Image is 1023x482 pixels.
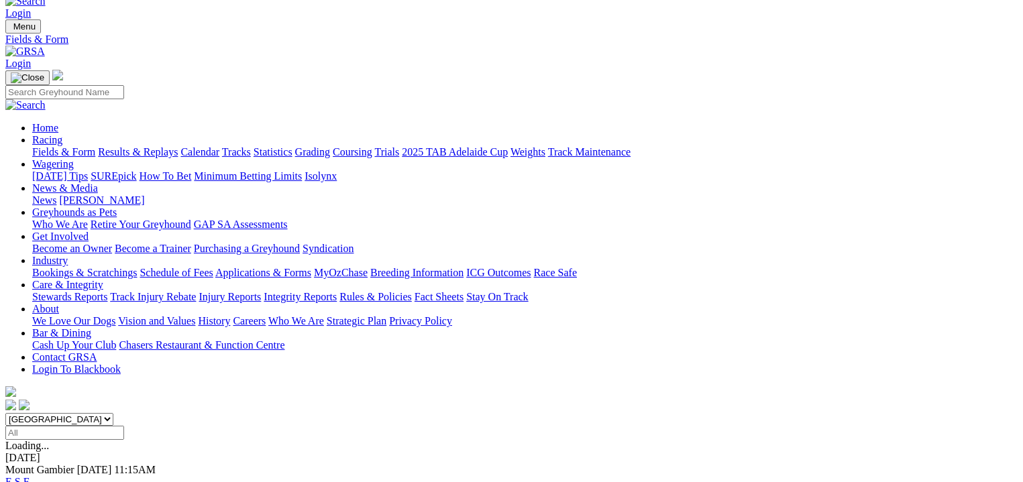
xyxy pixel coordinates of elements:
[32,363,121,375] a: Login To Blackbook
[32,255,68,266] a: Industry
[11,72,44,83] img: Close
[233,315,266,326] a: Careers
[5,440,49,451] span: Loading...
[32,267,137,278] a: Bookings & Scratchings
[5,46,45,58] img: GRSA
[5,85,124,99] input: Search
[32,315,115,326] a: We Love Our Dogs
[32,327,91,339] a: Bar & Dining
[199,291,261,302] a: Injury Reports
[215,267,311,278] a: Applications & Forms
[5,70,50,85] button: Toggle navigation
[510,146,545,158] a: Weights
[295,146,330,158] a: Grading
[5,452,1018,464] div: [DATE]
[32,279,103,290] a: Care & Integrity
[32,339,1018,351] div: Bar & Dining
[32,122,58,133] a: Home
[32,351,97,363] a: Contact GRSA
[389,315,452,326] a: Privacy Policy
[254,146,292,158] a: Statistics
[333,146,372,158] a: Coursing
[32,243,112,254] a: Become an Owner
[32,182,98,194] a: News & Media
[303,243,354,254] a: Syndication
[32,146,95,158] a: Fields & Form
[91,219,191,230] a: Retire Your Greyhound
[98,146,178,158] a: Results & Replays
[140,267,213,278] a: Schedule of Fees
[59,194,144,206] a: [PERSON_NAME]
[13,21,36,32] span: Menu
[466,267,531,278] a: ICG Outcomes
[5,99,46,111] img: Search
[327,315,386,326] a: Strategic Plan
[268,315,324,326] a: Who We Are
[194,219,288,230] a: GAP SA Assessments
[374,146,399,158] a: Trials
[32,315,1018,327] div: About
[180,146,219,158] a: Calendar
[32,146,1018,158] div: Racing
[370,267,464,278] a: Breeding Information
[402,146,508,158] a: 2025 TAB Adelaide Cup
[32,339,116,351] a: Cash Up Your Club
[19,400,30,410] img: twitter.svg
[32,170,88,182] a: [DATE] Tips
[32,267,1018,279] div: Industry
[222,146,251,158] a: Tracks
[32,194,1018,206] div: News & Media
[415,291,464,302] a: Fact Sheets
[5,426,124,440] input: Select date
[32,170,1018,182] div: Wagering
[32,206,117,218] a: Greyhounds as Pets
[77,464,112,475] span: [DATE]
[5,7,31,19] a: Login
[32,243,1018,255] div: Get Involved
[32,219,88,230] a: Who We Are
[32,231,89,242] a: Get Involved
[118,315,195,326] a: Vision and Values
[5,58,31,69] a: Login
[548,146,631,158] a: Track Maintenance
[5,386,16,397] img: logo-grsa-white.png
[52,70,63,80] img: logo-grsa-white.png
[32,219,1018,231] div: Greyhounds as Pets
[119,339,284,351] a: Chasers Restaurant & Function Centre
[32,158,74,170] a: Wagering
[314,267,368,278] a: MyOzChase
[115,243,191,254] a: Become a Trainer
[5,34,1018,46] a: Fields & Form
[194,243,300,254] a: Purchasing a Greyhound
[91,170,136,182] a: SUREpick
[194,170,302,182] a: Minimum Betting Limits
[140,170,192,182] a: How To Bet
[198,315,230,326] a: History
[466,291,528,302] a: Stay On Track
[32,303,59,314] a: About
[5,19,41,34] button: Toggle navigation
[264,291,337,302] a: Integrity Reports
[110,291,196,302] a: Track Injury Rebate
[339,291,412,302] a: Rules & Policies
[32,134,62,145] a: Racing
[533,267,576,278] a: Race Safe
[32,194,56,206] a: News
[32,291,107,302] a: Stewards Reports
[114,464,156,475] span: 11:15AM
[305,170,337,182] a: Isolynx
[5,400,16,410] img: facebook.svg
[5,464,74,475] span: Mount Gambier
[32,291,1018,303] div: Care & Integrity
